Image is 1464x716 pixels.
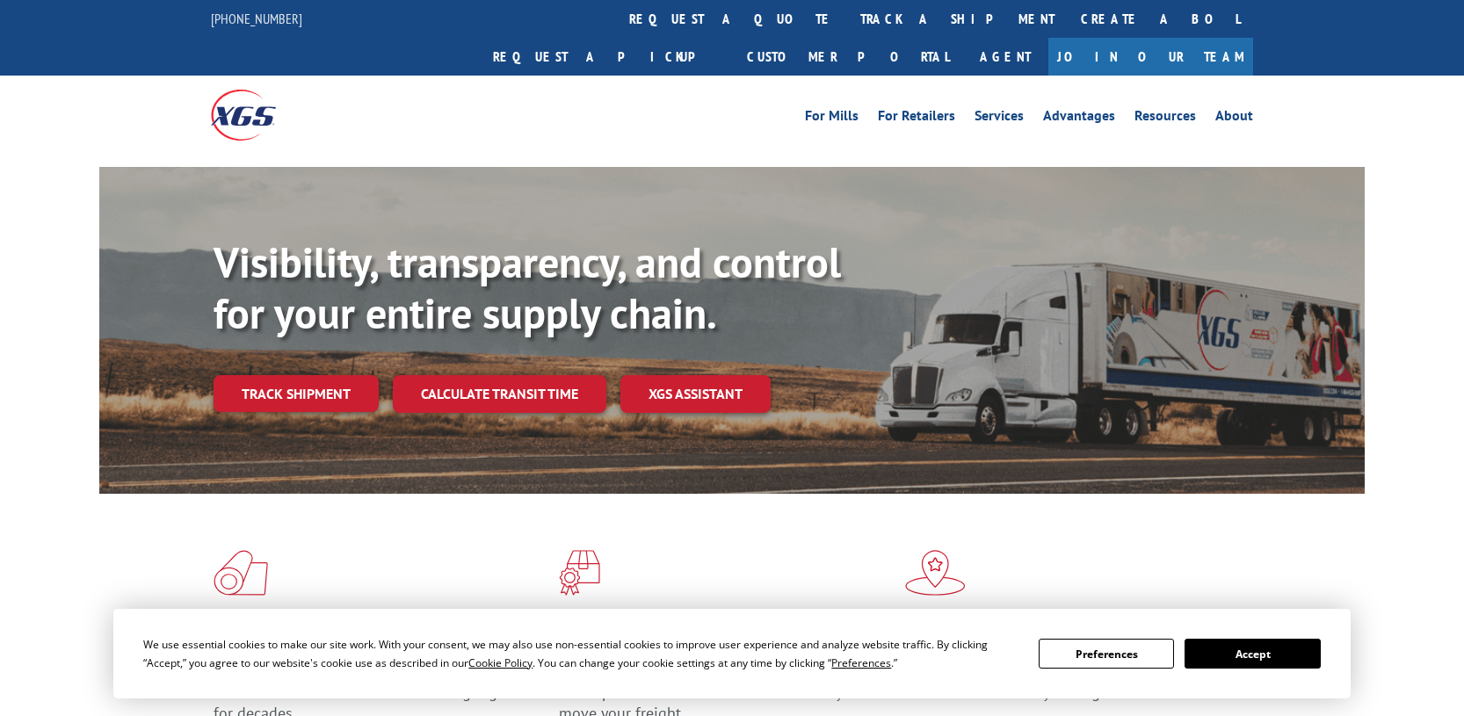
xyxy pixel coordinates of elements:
button: Accept [1185,639,1320,669]
span: Preferences [831,655,891,670]
a: Calculate transit time [393,375,606,413]
a: For Retailers [878,109,955,128]
a: Advantages [1043,109,1115,128]
a: Services [975,109,1024,128]
a: Request a pickup [480,38,734,76]
a: About [1215,109,1253,128]
a: Track shipment [214,375,379,412]
span: Cookie Policy [468,655,533,670]
img: xgs-icon-flagship-distribution-model-red [905,550,966,596]
img: xgs-icon-focused-on-flooring-red [559,550,600,596]
a: For Mills [805,109,859,128]
div: We use essential cookies to make our site work. With your consent, we may also use non-essential ... [143,635,1018,672]
a: Join Our Team [1048,38,1253,76]
a: XGS ASSISTANT [620,375,771,413]
a: Resources [1134,109,1196,128]
button: Preferences [1039,639,1174,669]
b: Visibility, transparency, and control for your entire supply chain. [214,235,841,340]
a: [PHONE_NUMBER] [211,10,302,27]
a: Agent [962,38,1048,76]
img: xgs-icon-total-supply-chain-intelligence-red [214,550,268,596]
div: Cookie Consent Prompt [113,609,1351,698]
a: Customer Portal [734,38,962,76]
